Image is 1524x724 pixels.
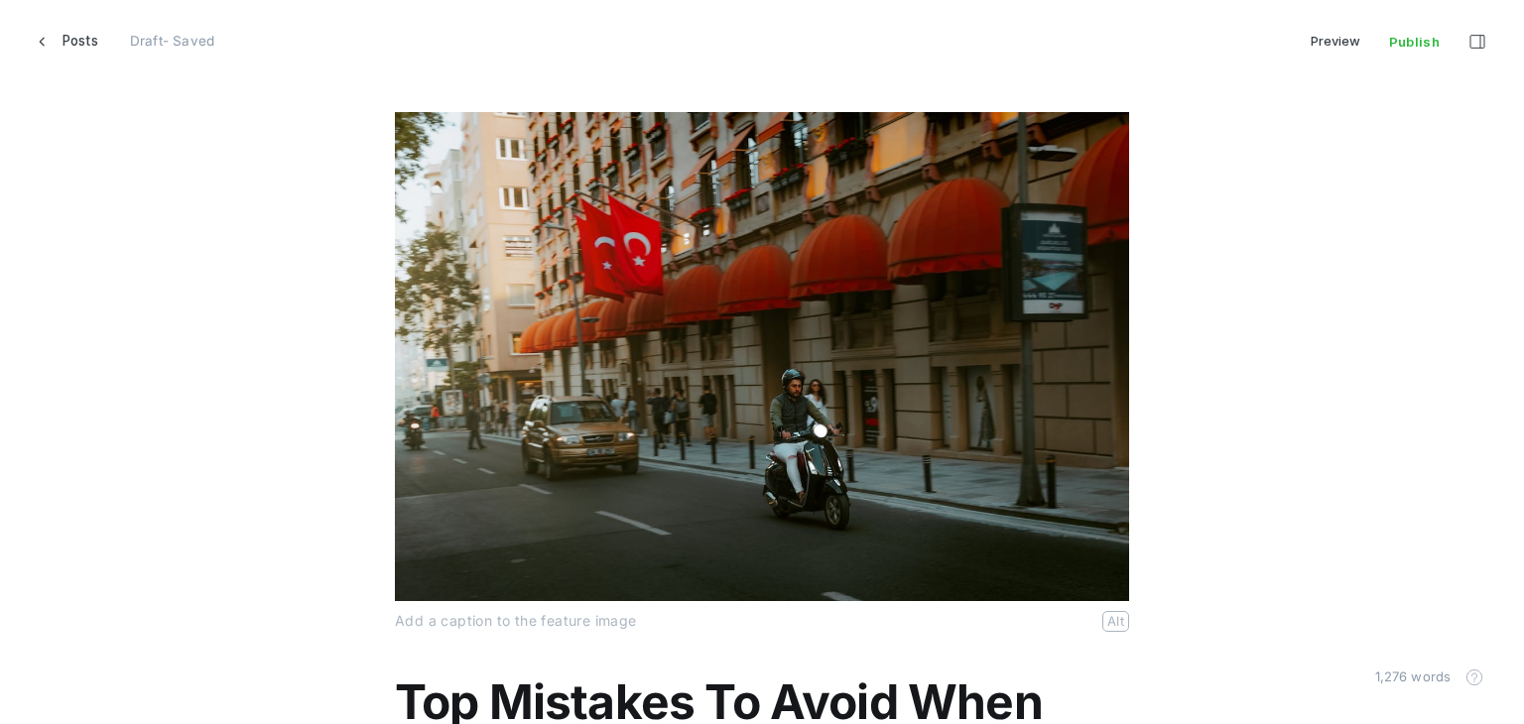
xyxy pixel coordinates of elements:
[130,24,214,58] div: Draft - Saved
[1102,611,1129,631] button: Alt
[1297,24,1374,58] button: Preview
[1374,24,1455,58] button: Publish
[1361,666,1455,687] div: 1,276 words
[1375,25,1454,59] span: Publish
[63,24,98,58] span: Posts
[24,24,110,58] a: Posts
